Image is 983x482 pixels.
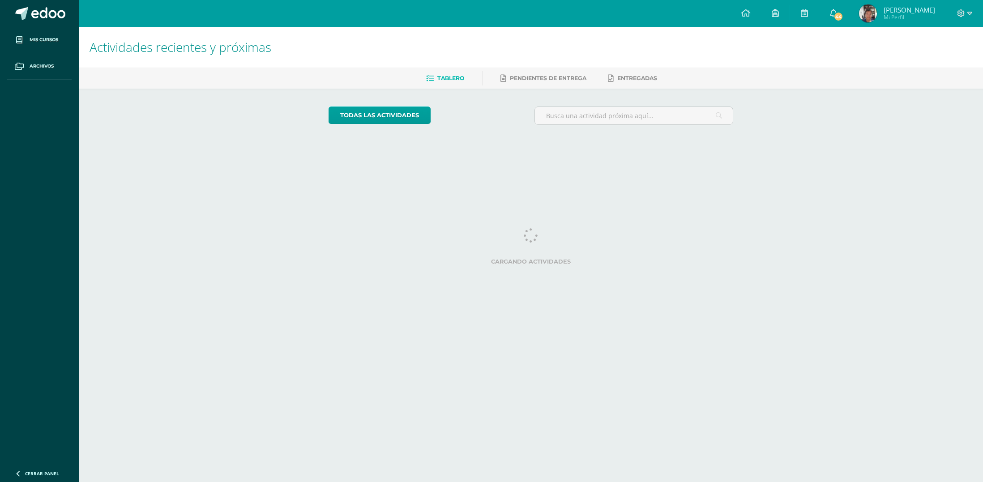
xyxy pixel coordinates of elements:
span: Mi Perfil [884,13,935,21]
span: Cerrar panel [25,470,59,477]
a: Archivos [7,53,72,80]
input: Busca una actividad próxima aquí... [535,107,733,124]
label: Cargando actividades [329,258,734,265]
span: Entregadas [617,75,657,81]
span: Actividades recientes y próximas [90,38,271,55]
span: Mis cursos [30,36,58,43]
a: Tablero [426,71,464,85]
img: 96c9cd2fe9ce06aeda219ab074cc2f2d.png [859,4,877,22]
a: Mis cursos [7,27,72,53]
span: [PERSON_NAME] [884,5,935,14]
span: Pendientes de entrega [510,75,586,81]
a: todas las Actividades [329,107,431,124]
span: Tablero [437,75,464,81]
a: Pendientes de entrega [500,71,586,85]
span: 44 [833,12,843,21]
span: Archivos [30,63,54,70]
a: Entregadas [608,71,657,85]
